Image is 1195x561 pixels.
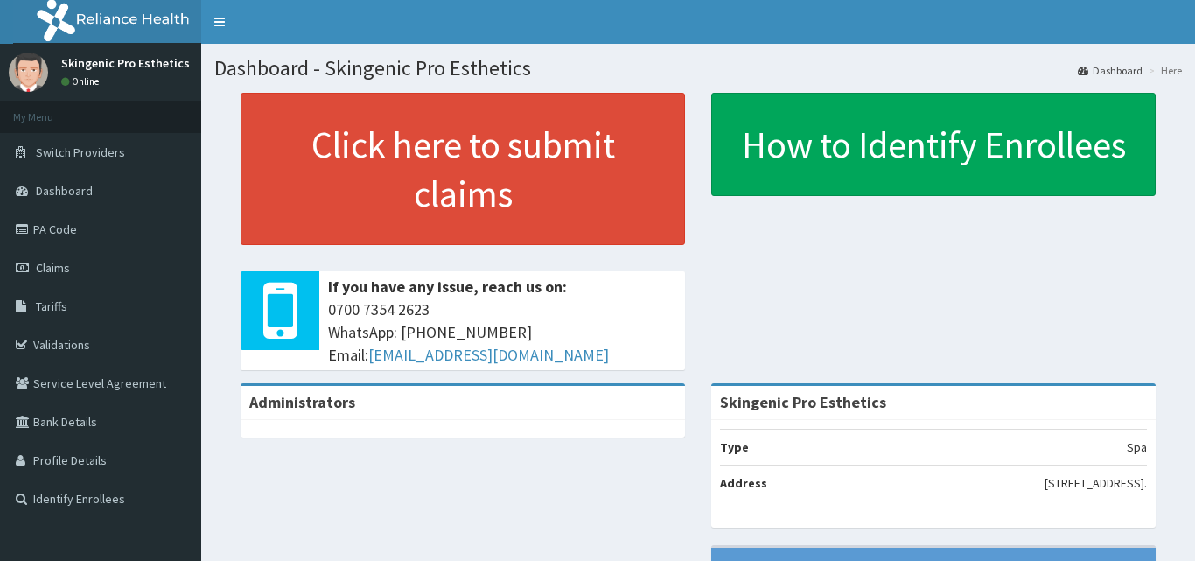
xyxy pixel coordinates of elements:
p: Spa [1127,438,1147,456]
h1: Dashboard - Skingenic Pro Esthetics [214,57,1182,80]
b: Administrators [249,392,355,412]
p: [STREET_ADDRESS]. [1045,474,1147,492]
b: If you have any issue, reach us on: [328,277,567,297]
span: 0700 7354 2623 WhatsApp: [PHONE_NUMBER] Email: [328,298,676,366]
span: Switch Providers [36,144,125,160]
b: Address [720,475,767,491]
strong: Skingenic Pro Esthetics [720,392,886,412]
span: Claims [36,260,70,276]
b: Type [720,439,749,455]
a: Dashboard [1078,63,1143,78]
a: How to Identify Enrollees [711,93,1156,196]
a: Online [61,75,103,88]
a: [EMAIL_ADDRESS][DOMAIN_NAME] [368,345,609,365]
img: User Image [9,53,48,92]
li: Here [1144,63,1182,78]
p: Skingenic Pro Esthetics [61,57,190,69]
a: Click here to submit claims [241,93,685,245]
span: Tariffs [36,298,67,314]
span: Dashboard [36,183,93,199]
